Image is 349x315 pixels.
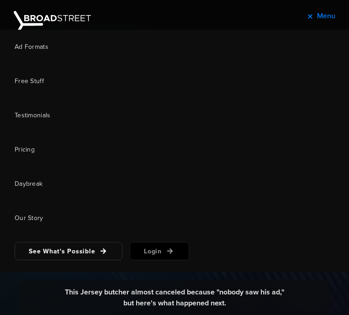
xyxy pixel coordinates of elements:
span: Testimonials [15,110,51,120]
a: Login [130,242,189,260]
a: Pricing [15,139,334,160]
span: Free Stuff [15,76,44,86]
span: Pricing [15,145,35,154]
span: Our Story [15,213,43,223]
a: Free Stuff [15,71,334,91]
a: See What's Possible [15,242,122,260]
a: Daybreak [15,173,334,194]
a: Testimonials [15,105,334,126]
a: Ad Formats [15,37,334,57]
span: Ad Formats [15,42,48,52]
button: Menu [306,5,335,27]
img: Broadstreet | The Ad Manager for Small Publishers [14,11,91,34]
span: Daybreak [15,179,42,189]
a: Our Story [15,208,334,228]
